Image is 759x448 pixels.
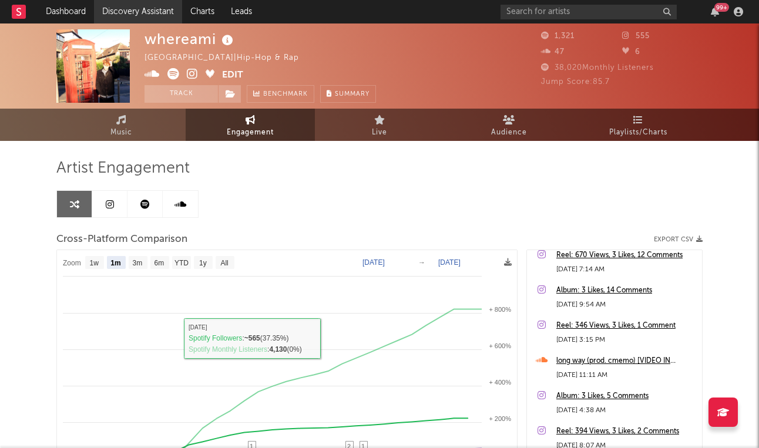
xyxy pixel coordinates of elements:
text: + 400% [489,379,511,386]
span: 6 [622,48,640,56]
a: Album: 3 Likes, 14 Comments [556,284,696,298]
div: whereami [145,29,236,49]
span: Engagement [227,126,274,140]
span: Live [372,126,387,140]
div: [DATE] 3:15 PM [556,333,696,347]
text: + 600% [489,342,511,349]
button: Track [145,85,218,103]
span: Audience [491,126,527,140]
div: [GEOGRAPHIC_DATA] | Hip-hop & Rap [145,51,313,65]
button: Summary [320,85,376,103]
text: All [220,259,228,267]
span: 38,020 Monthly Listeners [541,64,654,72]
a: Music [56,109,186,141]
a: Playlists/Charts [573,109,703,141]
button: Edit [222,68,243,83]
a: Benchmark [247,85,314,103]
span: 555 [622,32,650,40]
a: Reel: 394 Views, 3 Likes, 2 Comments [556,425,696,439]
text: + 200% [489,415,511,422]
text: [DATE] [438,258,461,267]
span: 47 [541,48,565,56]
div: [DATE] 11:11 AM [556,368,696,382]
a: Reel: 670 Views, 3 Likes, 12 Comments [556,248,696,262]
text: YTD [174,259,189,267]
text: 1y [199,259,207,267]
span: 1,321 [541,32,575,40]
text: → [418,258,425,267]
text: [DATE] [362,258,385,267]
span: Cross-Platform Comparison [56,233,187,247]
button: Export CSV [654,236,703,243]
div: [DATE] 4:38 AM [556,403,696,417]
a: Reel: 346 Views, 3 Likes, 1 Comment [556,319,696,333]
span: Artist Engagement [56,161,190,176]
a: Audience [444,109,573,141]
text: + 800% [489,306,511,313]
a: Live [315,109,444,141]
div: 99 + [714,3,729,12]
span: Jump Score: 85.7 [541,78,610,86]
text: 1m [110,259,120,267]
text: 3m [133,259,143,267]
a: Album: 3 Likes, 5 Comments [556,389,696,403]
span: Summary [335,91,370,97]
text: 6m [155,259,164,267]
a: long way (prod. cmemo) [VIDEO IN DESCRIPTION] [556,354,696,368]
div: [DATE] 7:14 AM [556,262,696,277]
input: Search for artists [501,5,677,19]
span: Benchmark [263,87,308,102]
div: [DATE] 9:54 AM [556,298,696,312]
span: Music [110,126,132,140]
button: 99+ [711,7,719,16]
text: Zoom [63,259,81,267]
span: Playlists/Charts [609,126,667,140]
text: 1w [90,259,99,267]
a: Engagement [186,109,315,141]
